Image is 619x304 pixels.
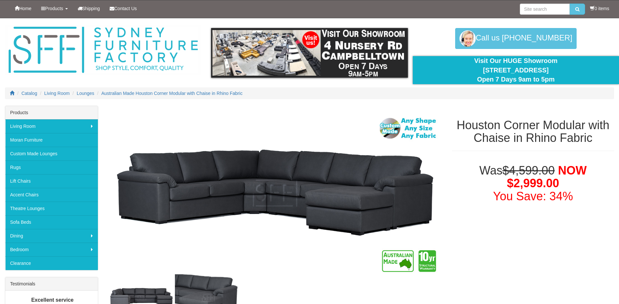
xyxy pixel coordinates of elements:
a: Home [10,0,36,17]
a: Sofa Beds [5,215,98,229]
a: Lounges [77,91,94,96]
a: Contact Us [105,0,142,17]
span: Products [45,6,63,11]
a: Products [36,0,72,17]
a: Lift Chairs [5,174,98,188]
span: Shipping [82,6,100,11]
a: Custom Made Lounges [5,147,98,160]
a: Accent Chairs [5,188,98,202]
a: Living Room [44,91,70,96]
img: Sydney Furniture Factory [5,25,201,75]
a: Dining [5,229,98,243]
h1: Was [452,164,614,203]
div: Products [5,106,98,119]
a: Theatre Lounges [5,202,98,215]
h1: Houston Corner Modular with Chaise in Rhino Fabric [452,119,614,144]
div: Testimonials [5,277,98,291]
div: Visit Our HUGE Showroom [STREET_ADDRESS] Open 7 Days 9am to 5pm [418,56,614,84]
span: Contact Us [114,6,137,11]
a: Rugs [5,160,98,174]
span: Home [19,6,31,11]
a: Australian Made Houston Corner Modular with Chaise in Rhino Fabric [101,91,243,96]
font: You Save: 34% [493,190,573,203]
input: Site search [520,4,570,15]
a: Clearance [5,256,98,270]
del: $4,599.00 [503,164,555,177]
li: 0 items [590,5,609,12]
a: Moran Furniture [5,133,98,147]
img: showroom.gif [211,28,408,78]
span: NOW $2,999.00 [507,164,586,190]
a: Bedroom [5,243,98,256]
b: Excellent service [31,297,74,303]
a: Catalog [22,91,37,96]
a: Living Room [5,119,98,133]
a: Shipping [73,0,105,17]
